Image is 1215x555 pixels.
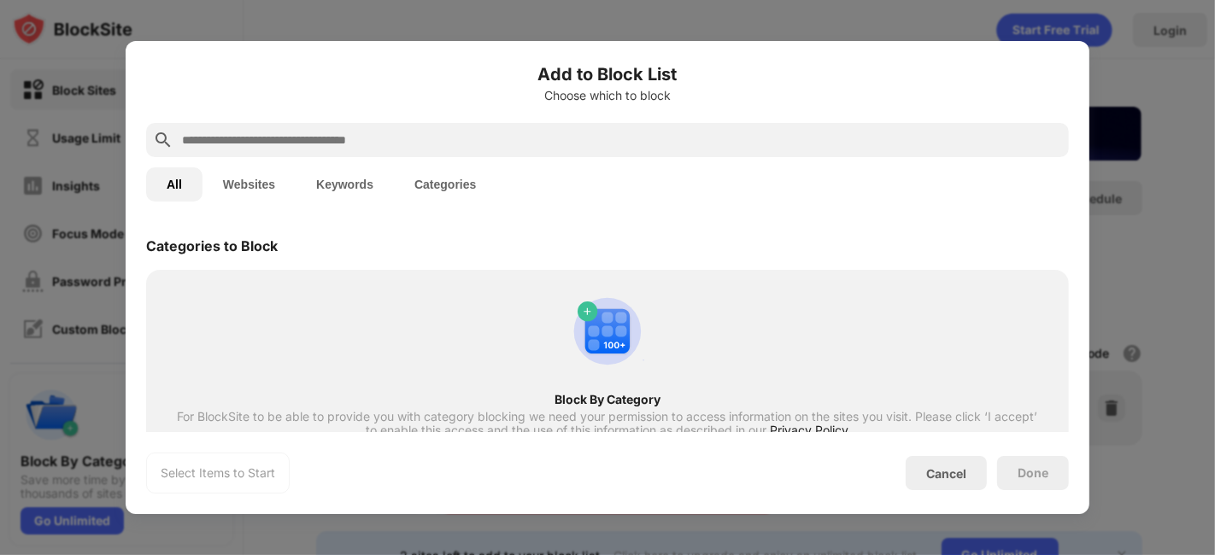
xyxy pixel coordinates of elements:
button: All [146,167,202,202]
img: search.svg [153,130,173,150]
div: Block By Category [177,393,1038,406]
img: category-add.svg [566,290,649,372]
button: Websites [202,167,296,202]
div: Cancel [926,466,966,481]
div: Done [1018,466,1048,480]
div: For BlockSite to be able to provide you with category blocking we need your permission to access ... [177,410,1038,437]
div: Select Items to Start [161,464,275,482]
div: Choose which to block [146,89,1069,102]
button: Categories [394,167,496,202]
span: Privacy Policy [771,423,849,437]
h6: Add to Block List [146,61,1069,87]
div: Categories to Block [146,237,278,254]
button: Keywords [296,167,394,202]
